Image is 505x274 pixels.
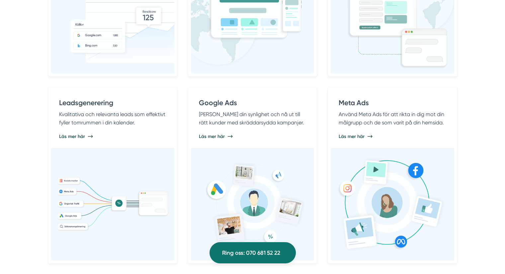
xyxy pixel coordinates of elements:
a: Google Ads [PERSON_NAME] din synlighet och nå ut till rätt kunder med skräddarsydda kampanjer. Lä... [188,87,317,263]
img: Meta Ads för bygg- och tjänsteföretag. [336,153,449,255]
img: Google Ads för bygg- och tjänsteföretag. [196,158,309,249]
h4: Meta Ads [339,98,446,110]
img: Leadsgenerering för bygg- och tjänsteföretag. [56,176,169,232]
span: Läs mer här [59,133,85,140]
a: Leadsgenerering Kvalitativa och relevanta leads som effektivt fyller tomrummen i din kalender. Lä... [48,87,177,263]
span: Läs mer här [339,133,365,140]
span: Ring oss: 070 681 52 22 [222,248,280,257]
h4: Google Ads [199,98,306,110]
p: [PERSON_NAME] din synlighet och nå ut till rätt kunder med skräddarsydda kampanjer. [199,110,306,127]
h4: Leadsgenerering [59,98,166,110]
a: Ring oss: 070 681 52 22 [210,242,296,263]
p: Kvalitativa och relevanta leads som effektivt fyller tomrummen i din kalender. [59,110,166,127]
p: Använd Meta Ads för att rikta in dig mot din målgrupp och de som varit på din hemsida. [339,110,446,127]
a: Meta Ads Använd Meta Ads för att rikta in dig mot din målgrupp och de som varit på din hemsida. L... [328,87,457,263]
span: Läs mer här [199,133,225,140]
